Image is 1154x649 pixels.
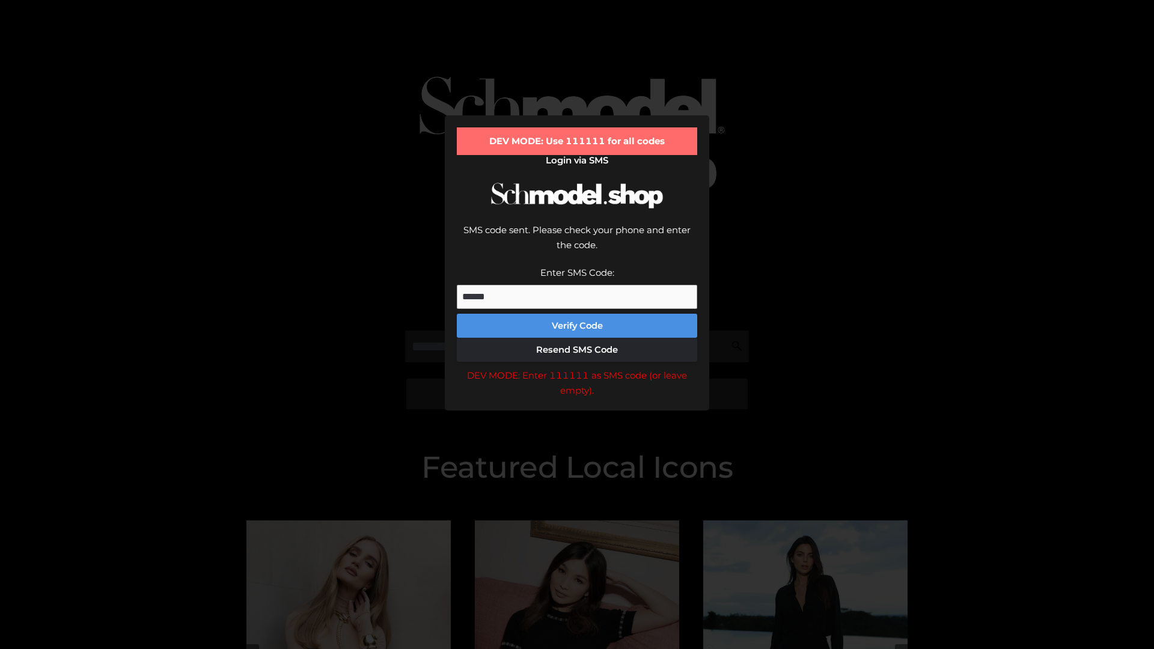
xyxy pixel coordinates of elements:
button: Verify Code [457,314,697,338]
button: Resend SMS Code [457,338,697,362]
div: DEV MODE: Enter 111111 as SMS code (or leave empty). [457,368,697,398]
img: Schmodel Logo [487,172,667,219]
div: SMS code sent. Please check your phone and enter the code. [457,222,697,265]
div: DEV MODE: Use 111111 for all codes [457,127,697,155]
label: Enter SMS Code: [540,267,614,278]
h2: Login via SMS [457,155,697,166]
